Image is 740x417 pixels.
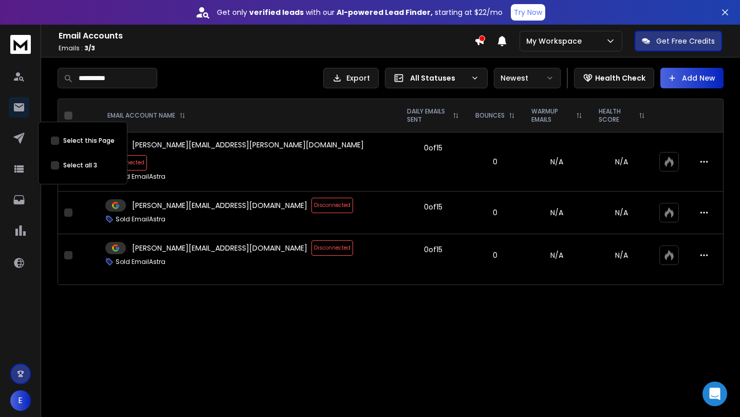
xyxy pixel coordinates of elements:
[249,7,304,17] strong: verified leads
[10,35,31,54] img: logo
[10,390,31,411] button: E
[311,240,353,256] span: Disconnected
[84,44,95,52] span: 3 / 3
[407,107,449,124] p: DAILY EMAILS SENT
[523,132,590,192] td: N/A
[574,68,654,88] button: Health Check
[473,157,517,167] p: 0
[475,111,505,120] p: BOUNCES
[494,68,561,88] button: Newest
[132,200,307,211] p: [PERSON_NAME][EMAIL_ADDRESS][DOMAIN_NAME]
[531,107,571,124] p: WARMUP EMAILS
[597,250,647,260] p: N/A
[635,31,722,51] button: Get Free Credits
[59,30,474,42] h1: Email Accounts
[523,234,590,277] td: N/A
[526,36,586,46] p: My Workspace
[116,258,165,266] p: Sold EmailAstra
[656,36,715,46] p: Get Free Credits
[63,161,97,169] label: Select all 3
[523,192,590,234] td: N/A
[597,157,647,167] p: N/A
[116,173,165,181] p: Sold EmailAstra
[424,244,442,255] div: 0 of 15
[595,73,645,83] p: Health Check
[107,111,186,120] div: EMAIL ACCOUNT NAME
[514,7,542,17] p: Try Now
[597,207,647,218] p: N/A
[132,140,364,150] p: [PERSON_NAME][EMAIL_ADDRESS][PERSON_NAME][DOMAIN_NAME]
[702,382,727,406] div: Open Intercom Messenger
[599,107,635,124] p: HEALTH SCORE
[311,198,353,213] span: Disconnected
[473,250,517,260] p: 0
[424,143,442,153] div: 0 of 15
[424,202,442,212] div: 0 of 15
[59,44,474,52] p: Emails :
[337,7,433,17] strong: AI-powered Lead Finder,
[132,243,307,253] p: [PERSON_NAME][EMAIL_ADDRESS][DOMAIN_NAME]
[660,68,724,88] button: Add New
[63,137,115,145] label: Select this Page
[323,68,379,88] button: Export
[116,215,165,223] p: Sold EmailAstra
[217,7,503,17] p: Get only with our starting at $22/mo
[410,73,467,83] p: All Statuses
[473,207,517,218] p: 0
[511,4,545,21] button: Try Now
